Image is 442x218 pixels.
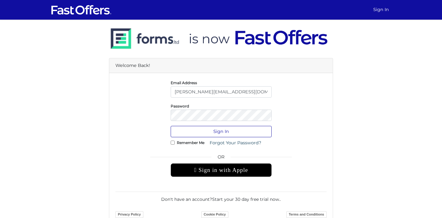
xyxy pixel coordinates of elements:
input: E-Mail [171,86,272,98]
button: Sign In [171,126,272,137]
span: OR [171,154,272,163]
div: Don't have an account? . [115,192,327,203]
div: Sign in with Apple [171,163,272,177]
label: Email Address [171,82,197,84]
a: Terms and Conditions [286,211,327,218]
a: Privacy Policy [115,211,143,218]
a: Cookie Policy [201,211,228,218]
label: Remember Me [177,142,204,143]
a: Start your 30 day free trial now. [212,197,280,202]
a: Sign In [371,4,391,16]
div: Welcome Back! [109,58,333,73]
a: Forgot Your Password? [206,137,265,149]
label: Password [171,105,189,107]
